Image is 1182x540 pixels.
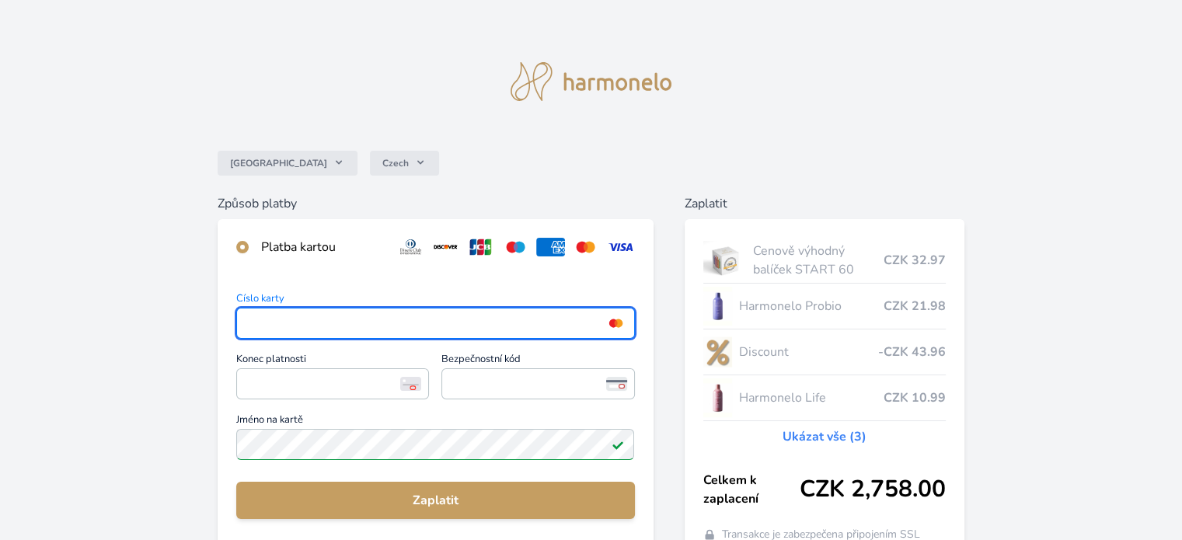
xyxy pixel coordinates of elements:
img: CLEAN_PROBIO_se_stinem_x-lo.jpg [703,287,733,326]
span: Discount [738,343,877,361]
span: Jméno na kartě [236,415,634,429]
img: start.jpg [703,241,748,280]
h6: Zaplatit [685,194,964,213]
div: Platba kartou [261,238,384,256]
span: Konec platnosti [236,354,429,368]
img: diners.svg [396,238,425,256]
span: CZK 2,758.00 [800,476,946,503]
img: CLEAN_LIFE_se_stinem_x-lo.jpg [703,378,733,417]
img: logo.svg [511,62,672,101]
a: Ukázat vše (3) [783,427,866,446]
img: mc [605,316,626,330]
span: Zaplatit [249,491,622,510]
img: amex.svg [536,238,565,256]
span: Bezpečnostní kód [441,354,634,368]
button: Czech [370,151,439,176]
span: CZK 32.97 [884,251,946,270]
img: discover.svg [431,238,460,256]
span: Czech [382,157,409,169]
img: Platné pole [612,438,624,451]
span: [GEOGRAPHIC_DATA] [230,157,327,169]
span: -CZK 43.96 [878,343,946,361]
iframe: Iframe pro bezpečnostní kód [448,373,627,395]
span: CZK 21.98 [884,297,946,315]
button: [GEOGRAPHIC_DATA] [218,151,357,176]
span: Cenově výhodný balíček START 60 [753,242,883,279]
img: maestro.svg [501,238,530,256]
button: Zaplatit [236,482,634,519]
img: mc.svg [571,238,600,256]
img: visa.svg [606,238,635,256]
span: Celkem k zaplacení [703,471,800,508]
img: jcb.svg [466,238,495,256]
span: Harmonelo Life [738,388,883,407]
h6: Způsob platby [218,194,653,213]
span: Harmonelo Probio [738,297,883,315]
iframe: Iframe pro datum vypršení platnosti [243,373,422,395]
img: Konec platnosti [400,377,421,391]
iframe: Iframe pro číslo karty [243,312,627,334]
span: Číslo karty [236,294,634,308]
input: Jméno na kartěPlatné pole [236,429,634,460]
span: CZK 10.99 [884,388,946,407]
img: discount-lo.png [703,333,733,371]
